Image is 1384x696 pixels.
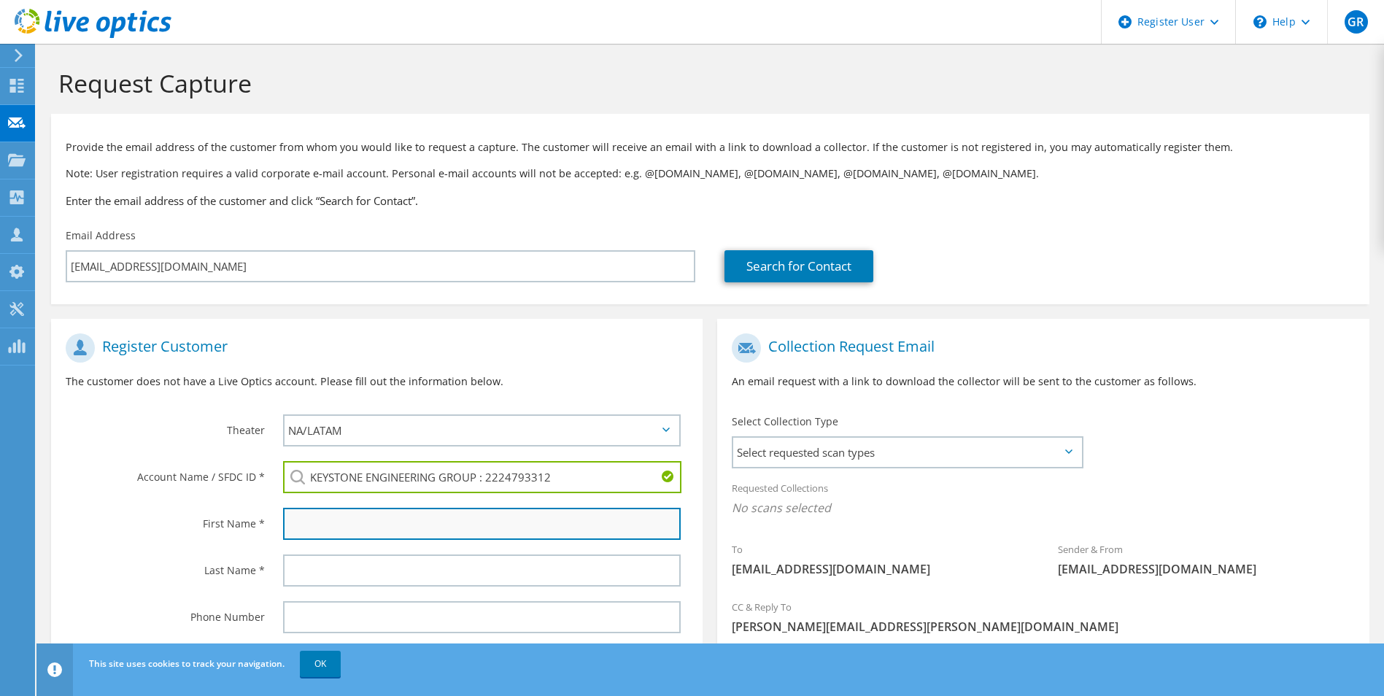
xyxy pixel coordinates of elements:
[1058,561,1355,577] span: [EMAIL_ADDRESS][DOMAIN_NAME]
[66,508,265,531] label: First Name *
[66,193,1355,209] h3: Enter the email address of the customer and click “Search for Contact”.
[66,601,265,625] label: Phone Number
[1253,15,1267,28] svg: \n
[732,561,1029,577] span: [EMAIL_ADDRESS][DOMAIN_NAME]
[66,228,136,243] label: Email Address
[66,414,265,438] label: Theater
[732,500,1354,516] span: No scans selected
[66,461,265,484] label: Account Name / SFDC ID *
[732,333,1347,363] h1: Collection Request Email
[89,657,285,670] span: This site uses cookies to track your navigation.
[724,250,873,282] a: Search for Contact
[732,414,838,429] label: Select Collection Type
[717,473,1369,527] div: Requested Collections
[66,333,681,363] h1: Register Customer
[732,619,1354,635] span: [PERSON_NAME][EMAIL_ADDRESS][PERSON_NAME][DOMAIN_NAME]
[733,438,1080,467] span: Select requested scan types
[58,68,1355,98] h1: Request Capture
[1043,534,1369,584] div: Sender & From
[300,651,341,677] a: OK
[717,534,1043,584] div: To
[1345,10,1368,34] span: GR
[66,166,1355,182] p: Note: User registration requires a valid corporate e-mail account. Personal e-mail accounts will ...
[732,374,1354,390] p: An email request with a link to download the collector will be sent to the customer as follows.
[717,592,1369,642] div: CC & Reply To
[66,554,265,578] label: Last Name *
[66,374,688,390] p: The customer does not have a Live Optics account. Please fill out the information below.
[66,139,1355,155] p: Provide the email address of the customer from whom you would like to request a capture. The cust...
